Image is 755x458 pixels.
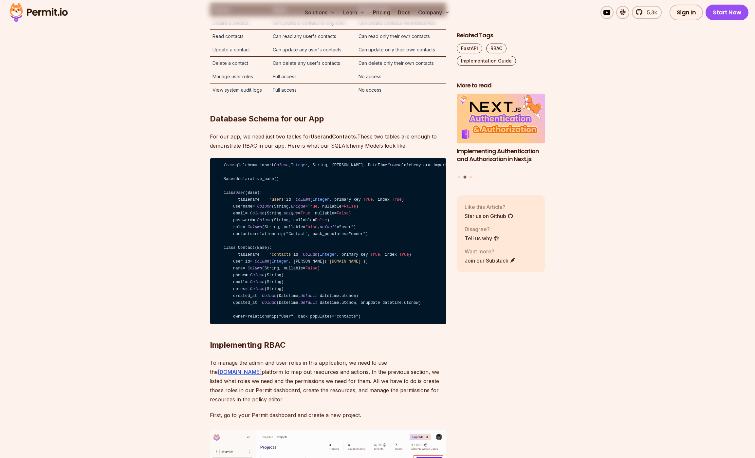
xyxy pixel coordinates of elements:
a: Start Now [706,5,748,20]
span: = [397,252,399,257]
strong: User [311,133,323,140]
span: True [370,252,380,257]
h2: Implementing RBAC [210,314,446,350]
span: = [245,280,248,284]
h2: More to read [457,82,545,90]
td: View system audit logs [210,83,270,97]
span: Integer [291,163,308,168]
span: False [305,266,318,271]
span: True [301,211,310,216]
span: False [315,218,327,223]
span: = [257,294,260,298]
a: FastAPI [457,44,482,53]
td: Manage user roles [210,70,270,83]
p: To manage the admin and user roles in this application, we need to use the platform to map out re... [210,358,446,404]
h2: Related Tags [457,31,545,40]
td: Can delete any user's contacts [270,56,356,70]
span: = [291,197,293,202]
span: unique [284,211,298,216]
span: = [245,287,248,291]
span: 'users' [269,197,286,202]
span: Column [255,259,269,264]
button: Learn [341,6,368,19]
span: from [224,163,233,168]
span: = [252,232,255,236]
span: unique [291,204,305,209]
td: Delete a contact [210,56,270,70]
span: = [245,211,248,216]
div: Posts [457,94,545,179]
span: Column [248,266,262,271]
a: [DOMAIN_NAME] [218,369,262,375]
span: Integer [320,252,337,257]
span: = [390,197,392,202]
span: = [265,252,267,257]
span: = [303,266,305,271]
a: Implementing Authentication and Authorization in Next.jsImplementing Authentication and Authoriza... [457,94,545,172]
td: Read contacts [210,29,270,43]
span: Column [303,252,317,257]
span: Column [262,301,276,305]
button: Solutions [302,6,338,19]
span: False [305,225,318,229]
button: Go to slide 2 [464,175,467,178]
span: False [344,204,356,209]
a: Docs [395,6,413,19]
img: Implementing Authentication and Authorization in Next.js [457,94,545,143]
td: Can update only their own contacts [356,43,446,56]
p: Like this Article? [465,203,513,211]
td: No access [356,70,446,83]
span: = [257,301,260,305]
span: True [399,252,409,257]
button: Go to slide 3 [470,175,472,178]
td: Can read only their own contacts [356,29,446,43]
span: True [363,197,373,202]
td: Update a contact [210,43,270,56]
span: Column [250,280,265,284]
span: '[DOMAIN_NAME]' [327,259,363,264]
span: Column [296,197,310,202]
span: = [265,197,267,202]
h2: Database Schema for our App [210,87,446,124]
span: Column [250,287,265,291]
a: 5.3k [632,6,662,19]
span: Column [250,273,265,278]
a: Implementation Guide [457,56,516,66]
td: No access [356,83,446,97]
span: = [245,314,248,319]
a: Star us on Github [465,212,513,220]
span: = [252,218,255,223]
span: = [313,218,315,223]
span: default [320,225,337,229]
span: Integer [272,259,288,264]
span: Column [248,225,262,229]
span: = [298,252,301,257]
button: Company [415,6,452,19]
p: For our app, we need just two tables for and These two tables are enough to demonstrate RBAC in o... [210,132,446,150]
td: Full access [270,83,356,97]
span: = [380,301,382,305]
td: Can update any user's contacts [270,43,356,56]
img: Permit logo [7,1,71,24]
code: sqlalchemy import , , String, [PERSON_NAME], DateTime sqlalchemy.orm import relationship, declara... [210,158,446,324]
span: = [250,259,252,264]
p: Want more? [465,247,516,255]
span: default [301,301,317,305]
strong: Contacts. [332,133,357,140]
span: = [332,314,334,319]
span: = [337,225,339,229]
span: = [243,225,245,229]
span: False [337,211,349,216]
a: Sign In [670,5,703,20]
a: Tell us why [465,234,499,242]
span: = [361,197,363,202]
span: = [298,211,301,216]
span: User [235,191,245,195]
span: = [243,266,245,271]
span: = [334,211,337,216]
span: Column [262,294,276,298]
span: Column [250,211,265,216]
h3: Implementing Authentication and Authorization in Next.js [457,147,545,163]
a: Pricing [370,6,393,19]
span: Column [257,204,272,209]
